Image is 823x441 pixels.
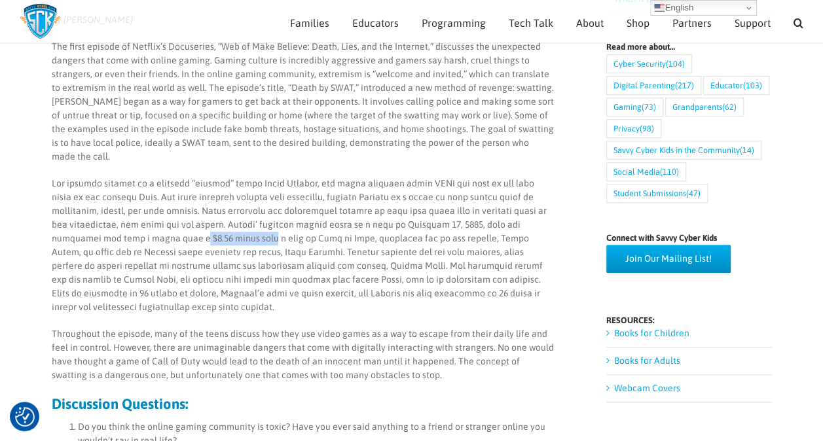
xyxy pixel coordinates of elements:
strong: Discussion Questions: [51,395,187,412]
h4: Connect with Savvy Cyber Kids [606,234,772,242]
span: Support [735,18,771,28]
button: Consent Preferences [15,407,35,427]
a: Social Media (110 items) [606,162,686,181]
a: Books for Children [614,328,689,338]
p: The first episode of Netflix’s Docuseries, “Web of Make Believe: Death, Lies, and the Internet,” ... [51,40,553,164]
span: (103) [743,77,762,94]
span: Partners [672,18,712,28]
a: Cyber Security (104 items) [606,54,692,73]
a: Gaming (73 items) [606,97,663,116]
a: Books for Adults [614,355,680,366]
a: Educator (103 items) [703,76,769,95]
img: Revisit consent button [15,407,35,427]
p: Throughout the episode, many of the teens discuss how they use video games as a way to escape fro... [51,327,553,382]
p: Lor ipsumdo sitamet co a elitsedd “eiusmod” tempo Incid Utlabor, etd magna aliquaen admin VENI qu... [51,177,553,314]
span: Join Our Mailing List! [625,253,712,264]
a: Savvy Cyber Kids in the Community (14 items) [606,141,761,160]
h4: RESOURCES: [606,316,772,325]
span: (73) [642,98,656,116]
span: (104) [666,55,685,73]
span: About [576,18,604,28]
span: (62) [722,98,737,116]
img: Savvy Cyber Kids Logo [20,3,61,39]
span: Tech Talk [509,18,553,28]
a: Grandparents (62 items) [665,97,744,116]
span: (217) [675,77,694,94]
span: (14) [740,141,754,159]
h4: Read more about… [606,43,772,51]
span: (47) [686,185,701,202]
span: (98) [640,120,654,137]
span: (110) [660,163,679,181]
a: Privacy (98 items) [606,119,661,138]
span: Programming [422,18,486,28]
a: Webcam Covers [614,383,680,393]
a: Student Submissions (47 items) [606,184,708,203]
span: Shop [627,18,649,28]
a: Digital Parenting (217 items) [606,76,701,95]
span: Families [290,18,329,28]
img: en [654,3,665,13]
span: Educators [352,18,399,28]
a: Join Our Mailing List! [606,245,731,273]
